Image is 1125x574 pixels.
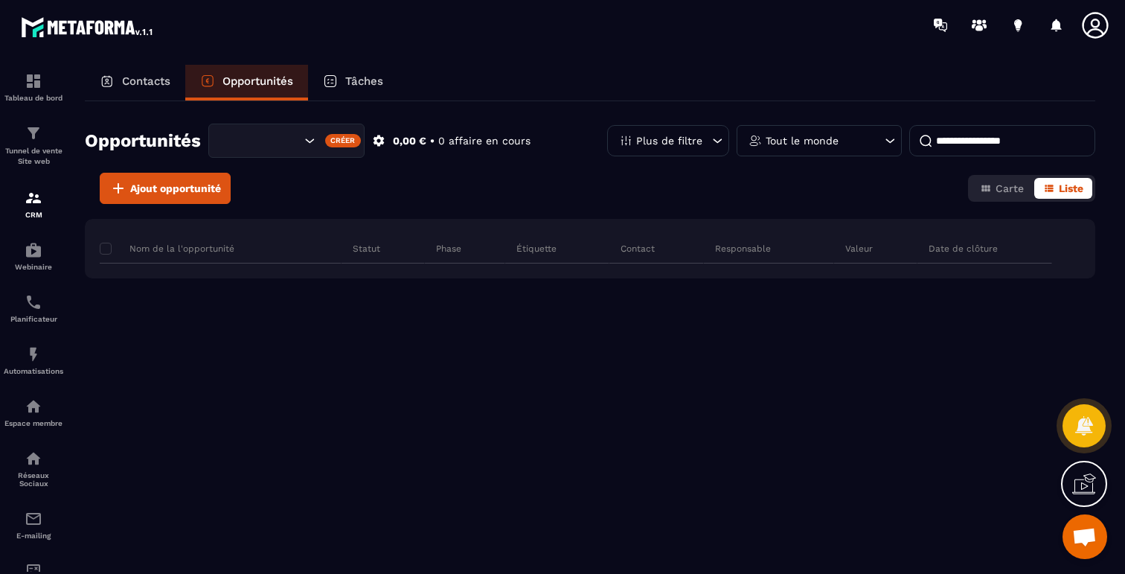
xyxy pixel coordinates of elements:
p: Opportunités [222,74,293,88]
img: social-network [25,450,42,468]
p: Nom de la l'opportunité [100,243,234,255]
p: Étiquette [516,243,557,255]
p: Contact [621,243,655,255]
p: Tout le monde [766,135,839,146]
input: Search for option [222,133,301,149]
h2: Opportunités [85,126,201,156]
p: Contacts [122,74,170,88]
a: Contacts [85,65,185,101]
p: Phase [436,243,461,255]
div: Ouvrir le chat [1062,514,1107,559]
p: Date de clôture [929,243,998,255]
p: • [430,134,435,148]
a: Tâches [308,65,398,101]
p: Responsable [715,243,771,255]
span: Carte [996,182,1024,194]
a: automationsautomationsAutomatisations [4,334,63,386]
p: Valeur [845,243,873,255]
p: Planificateur [4,315,63,323]
p: Réseaux Sociaux [4,471,63,488]
a: emailemailE-mailing [4,499,63,551]
button: Liste [1034,178,1092,199]
a: Opportunités [185,65,308,101]
div: Search for option [208,124,365,158]
p: Tâches [345,74,383,88]
img: email [25,510,42,528]
a: automationsautomationsEspace membre [4,386,63,439]
img: automations [25,398,42,415]
button: Carte [971,178,1033,199]
a: social-networksocial-networkRéseaux Sociaux [4,439,63,499]
img: scheduler [25,293,42,311]
p: Tableau de bord [4,94,63,102]
div: Créer [325,134,362,147]
p: Webinaire [4,263,63,271]
p: Tunnel de vente Site web [4,146,63,167]
a: formationformationTunnel de vente Site web [4,113,63,178]
span: Ajout opportunité [130,181,221,196]
img: formation [25,124,42,142]
a: automationsautomationsWebinaire [4,230,63,282]
a: schedulerschedulerPlanificateur [4,282,63,334]
p: Automatisations [4,367,63,375]
p: CRM [4,211,63,219]
img: automations [25,345,42,363]
a: formationformationCRM [4,178,63,230]
span: Liste [1059,182,1083,194]
button: Ajout opportunité [100,173,231,204]
p: 0 affaire en cours [438,134,531,148]
p: Statut [353,243,380,255]
img: logo [21,13,155,40]
img: formation [25,72,42,90]
p: E-mailing [4,532,63,540]
p: Espace membre [4,419,63,427]
p: 0,00 € [393,134,426,148]
img: automations [25,241,42,259]
a: formationformationTableau de bord [4,61,63,113]
p: Plus de filtre [636,135,702,146]
img: formation [25,189,42,207]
